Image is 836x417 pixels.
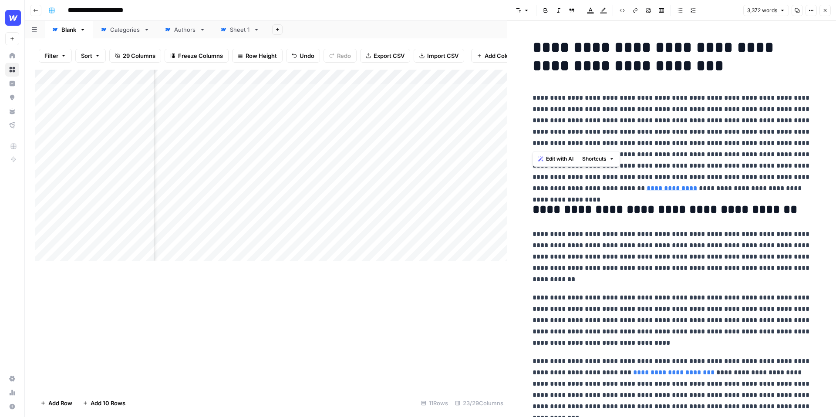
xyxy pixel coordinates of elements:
[452,396,507,410] div: 23/29 Columns
[535,153,577,165] button: Edit with AI
[471,49,524,63] button: Add Column
[360,49,410,63] button: Export CSV
[232,49,283,63] button: Row Height
[747,7,777,14] span: 3,372 words
[157,21,213,38] a: Authors
[213,21,267,38] a: Sheet 1
[178,51,223,60] span: Freeze Columns
[174,25,196,34] div: Authors
[91,399,125,407] span: Add 10 Rows
[109,49,161,63] button: 29 Columns
[337,51,351,60] span: Redo
[44,21,93,38] a: Blank
[5,7,19,29] button: Workspace: Webflow
[5,104,19,118] a: Your Data
[110,25,140,34] div: Categories
[5,372,19,386] a: Settings
[582,155,607,163] span: Shortcuts
[5,118,19,132] a: Flightpath
[75,49,106,63] button: Sort
[123,51,155,60] span: 29 Columns
[286,49,320,63] button: Undo
[5,49,19,63] a: Home
[61,25,76,34] div: Blank
[93,21,157,38] a: Categories
[324,49,357,63] button: Redo
[246,51,277,60] span: Row Height
[5,386,19,400] a: Usage
[35,396,78,410] button: Add Row
[5,77,19,91] a: Insights
[81,51,92,60] span: Sort
[48,399,72,407] span: Add Row
[546,155,573,163] span: Edit with AI
[5,10,21,26] img: Webflow Logo
[44,51,58,60] span: Filter
[743,5,789,16] button: 3,372 words
[5,400,19,414] button: Help + Support
[485,51,518,60] span: Add Column
[427,51,458,60] span: Import CSV
[39,49,72,63] button: Filter
[78,396,131,410] button: Add 10 Rows
[579,153,618,165] button: Shortcuts
[5,63,19,77] a: Browse
[230,25,250,34] div: Sheet 1
[300,51,314,60] span: Undo
[165,49,229,63] button: Freeze Columns
[374,51,405,60] span: Export CSV
[414,49,464,63] button: Import CSV
[418,396,452,410] div: 11 Rows
[5,91,19,104] a: Opportunities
